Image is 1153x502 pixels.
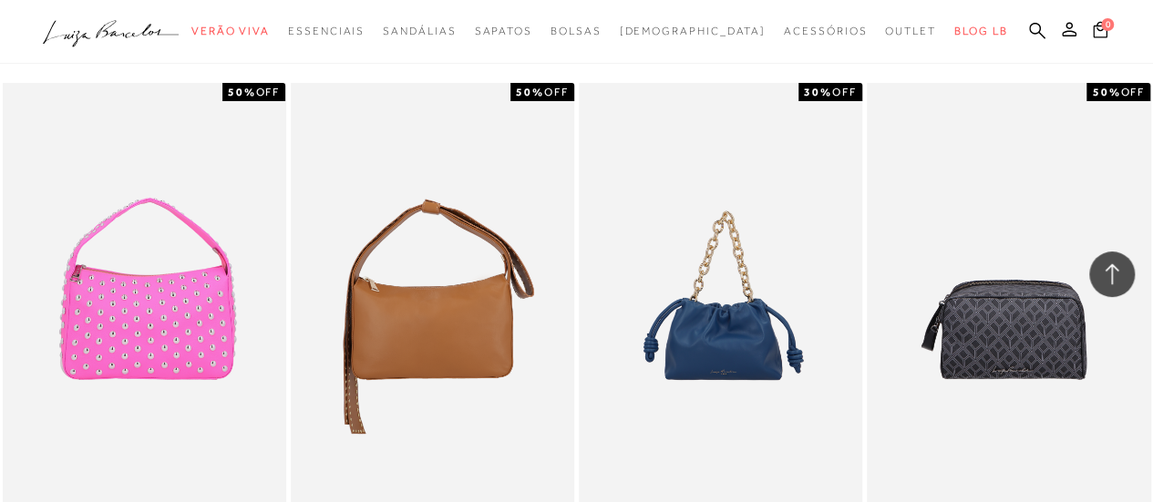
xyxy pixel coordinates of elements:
[474,15,531,48] a: categoryNavScreenReaderText
[544,86,569,98] span: OFF
[474,25,531,37] span: Sapatos
[784,15,867,48] a: categoryNavScreenReaderText
[516,86,544,98] strong: 50%
[255,86,280,98] span: OFF
[288,25,365,37] span: Essenciais
[191,25,270,37] span: Verão Viva
[383,25,456,37] span: Sandálias
[784,25,867,37] span: Acessórios
[619,15,766,48] a: noSubCategoriesText
[954,15,1007,48] a: BLOG LB
[885,25,936,37] span: Outlet
[1101,18,1114,31] span: 0
[288,15,365,48] a: categoryNavScreenReaderText
[551,25,602,37] span: Bolsas
[191,15,270,48] a: categoryNavScreenReaderText
[804,86,832,98] strong: 30%
[954,25,1007,37] span: BLOG LB
[228,86,256,98] strong: 50%
[1120,86,1145,98] span: OFF
[1092,86,1120,98] strong: 50%
[551,15,602,48] a: categoryNavScreenReaderText
[885,15,936,48] a: categoryNavScreenReaderText
[1087,20,1113,45] button: 0
[383,15,456,48] a: categoryNavScreenReaderText
[832,86,857,98] span: OFF
[619,25,766,37] span: [DEMOGRAPHIC_DATA]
